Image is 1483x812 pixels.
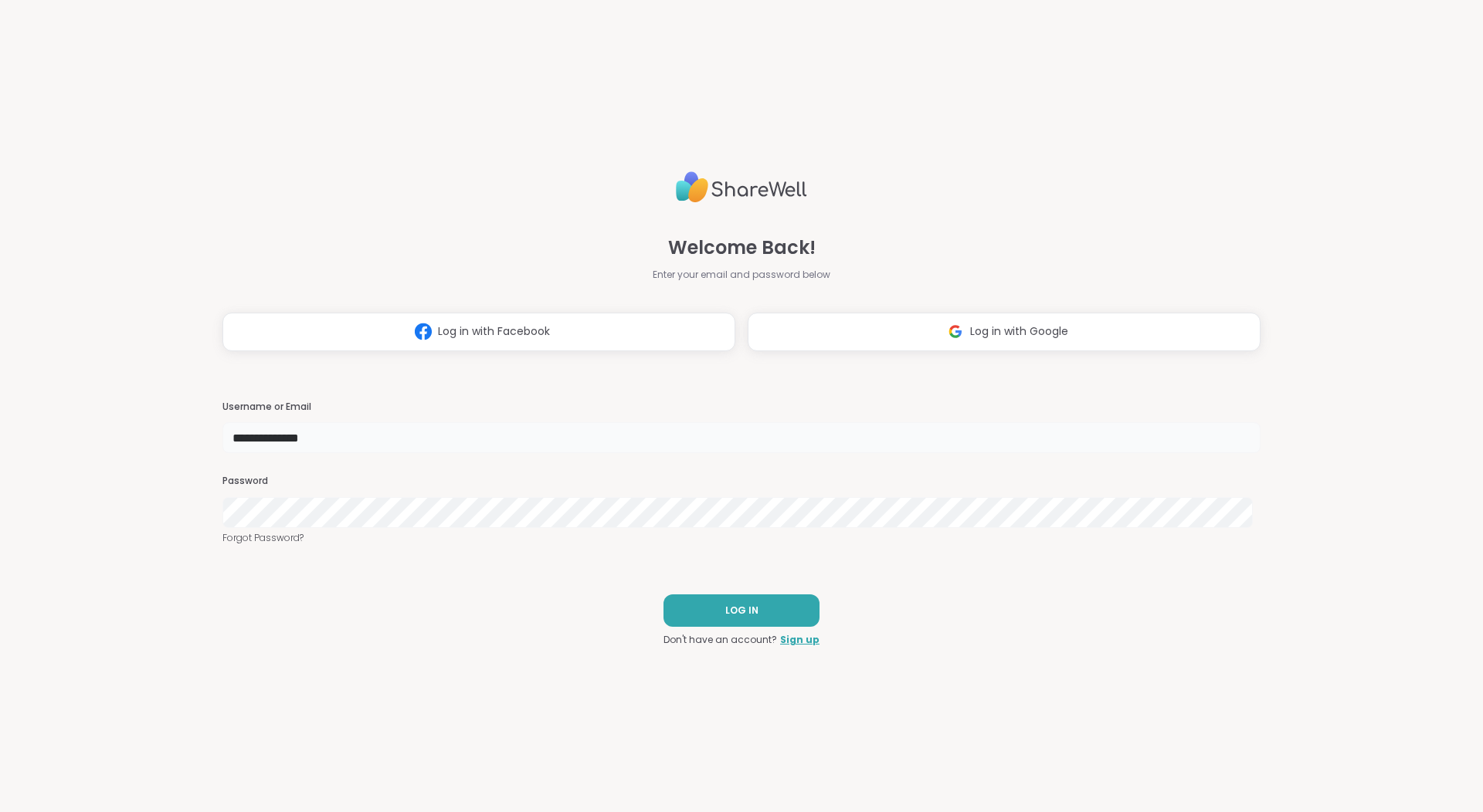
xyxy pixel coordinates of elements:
img: ShareWell Logomark [941,317,970,346]
span: Log in with Google [970,323,1068,340]
h3: Username or Email [222,401,1261,414]
span: Welcome Back! [668,234,816,262]
span: LOG IN [725,604,758,617]
a: Sign up [780,633,820,647]
span: Don't have an account? [663,633,777,647]
button: Log in with Facebook [222,313,735,351]
button: Log in with Google [748,313,1261,351]
img: ShareWell Logomark [409,317,438,346]
h3: Password [222,475,1261,488]
a: Forgot Password? [222,531,1261,545]
span: Enter your email and password below [653,268,830,282]
span: Log in with Facebook [438,323,550,340]
img: ShareWell Logo [676,165,807,209]
button: LOG IN [663,594,820,627]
